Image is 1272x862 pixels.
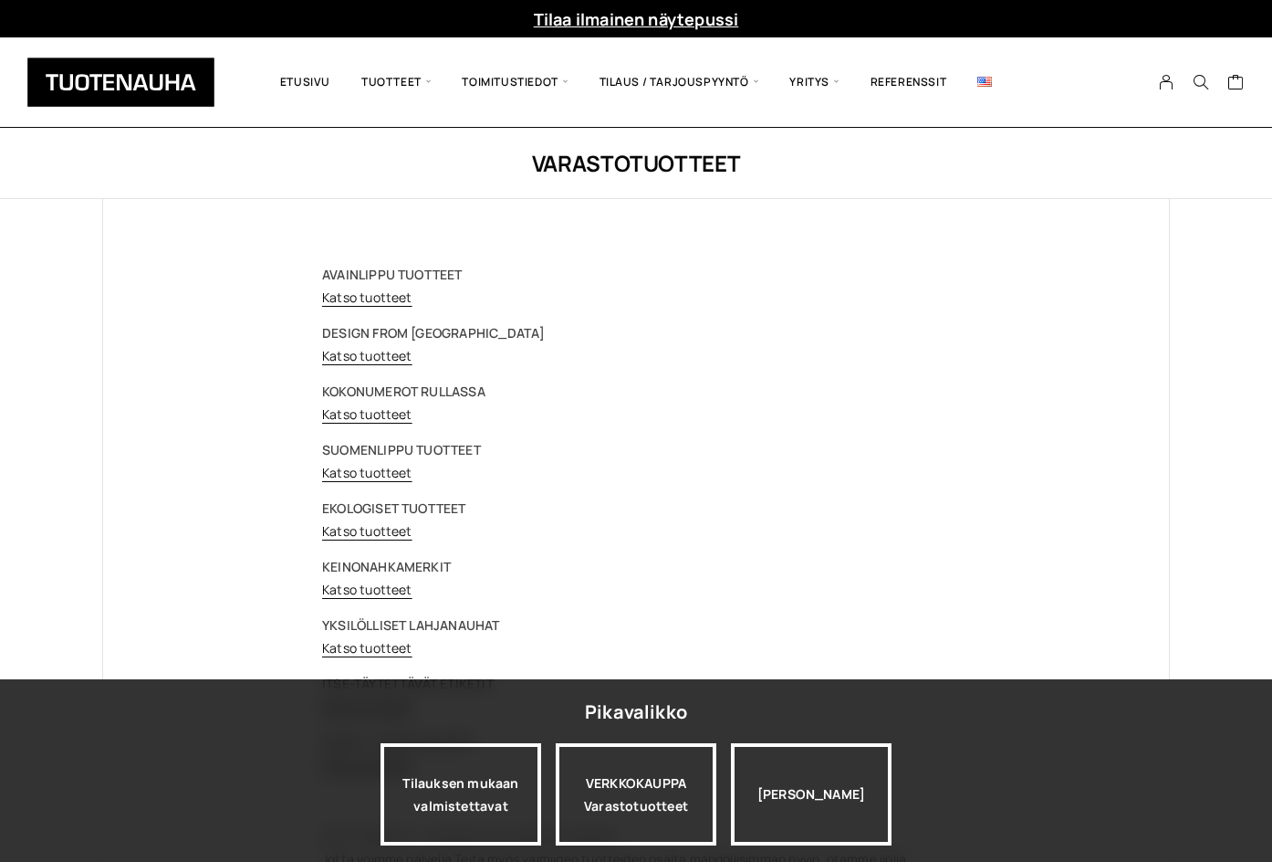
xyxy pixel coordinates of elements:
a: Etusivu [265,51,346,113]
h1: Varastotuotteet [102,148,1170,178]
div: Pikavalikko [585,696,687,729]
strong: DESIGN FROM [GEOGRAPHIC_DATA] [322,324,545,342]
strong: AVAINLIPPU TUOTTEET [322,266,463,283]
a: Tilaa ilmainen näytepussi [534,8,739,30]
a: VERKKOKAUPPAVarastotuotteet [556,743,716,846]
a: Katso tuotteet [322,405,412,423]
a: Cart [1227,73,1245,95]
strong: SUOMENLIPPU TUOTTEET [322,441,481,458]
strong: KOKONUMEROT RULLASSA [322,383,485,400]
strong: YKSILÖLLISET LAHJANAUHAT [322,616,500,634]
div: VERKKOKAUPPA Varastotuotteet [556,743,716,846]
a: Katso tuotteet [322,464,412,481]
a: Katso tuotteet [322,639,412,657]
a: Katso tuotteet [322,347,412,364]
a: Referenssit [855,51,963,113]
span: Tilaus / Tarjouspyyntö [584,51,775,113]
strong: ITSE-TÄYTETTÄVÄT ETIKETIT [322,675,494,692]
a: Katso tuotteet [322,522,412,540]
a: Katso tuotteet [322,289,412,306]
button: Search [1183,74,1218,90]
a: My Account [1149,74,1184,90]
a: Tilauksen mukaan valmistettavat [381,743,541,846]
strong: KEINONAHKAMERKIT [322,558,451,575]
a: Katso tuotteet [322,581,412,598]
span: Yritys [774,51,854,113]
strong: EKOLOGISET TUOTTEET [322,499,466,517]
span: Tuotteet [346,51,446,113]
span: Toimitustiedot [446,51,583,113]
img: Tuotenauha Oy [27,58,214,107]
div: [PERSON_NAME] [731,743,891,846]
img: English [977,77,992,87]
